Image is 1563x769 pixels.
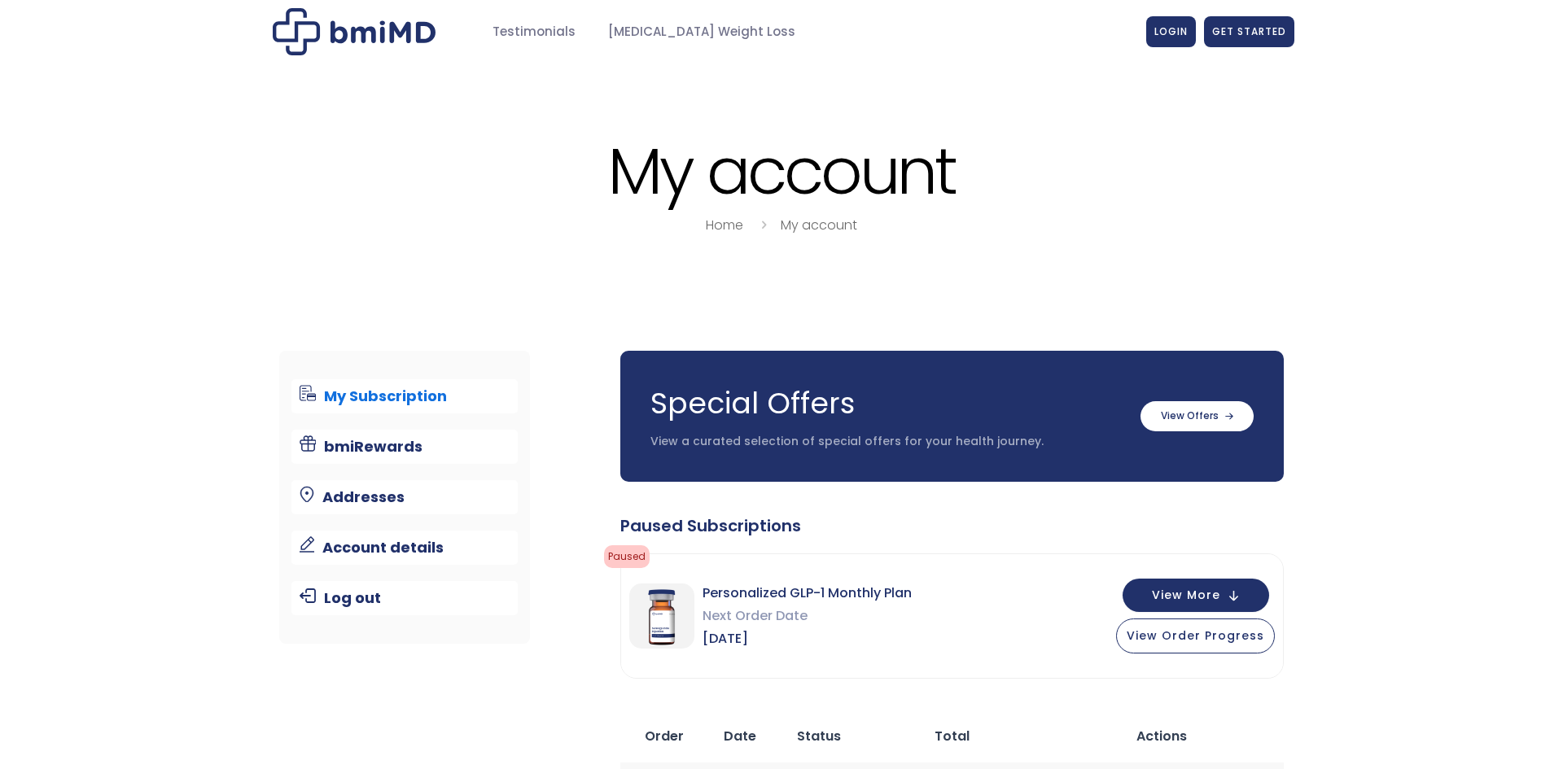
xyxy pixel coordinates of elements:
[797,727,841,745] span: Status
[620,514,1284,537] div: Paused Subscriptions
[703,627,912,650] span: [DATE]
[476,16,592,48] a: Testimonials
[1116,618,1275,653] button: View Order Progress
[279,351,531,644] nav: Account pages
[703,582,912,605] span: Personalized GLP-1 Monthly Plan
[1154,24,1188,38] span: LOGIN
[1127,627,1264,644] span: View Order Progress
[291,581,519,615] a: Log out
[645,727,684,745] span: Order
[1152,590,1220,601] span: View More
[291,480,519,514] a: Addresses
[724,727,756,745] span: Date
[269,137,1294,206] h1: My account
[592,16,812,48] a: [MEDICAL_DATA] Weight Loss
[1204,16,1294,47] a: GET STARTED
[935,727,970,745] span: Total
[703,605,912,627] span: Next Order Date
[781,216,857,234] a: My account
[755,216,773,234] i: breadcrumbs separator
[604,545,650,568] span: Paused
[1123,579,1269,612] button: View More
[650,383,1124,424] h3: Special Offers
[1146,16,1196,47] a: LOGIN
[706,216,743,234] a: Home
[650,434,1124,450] p: View a curated selection of special offers for your health journey.
[291,531,519,565] a: Account details
[291,430,519,464] a: bmiRewards
[493,23,576,42] span: Testimonials
[1212,24,1286,38] span: GET STARTED
[608,23,795,42] span: [MEDICAL_DATA] Weight Loss
[291,379,519,413] a: My Subscription
[1136,727,1187,745] span: Actions
[273,8,436,55] img: My account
